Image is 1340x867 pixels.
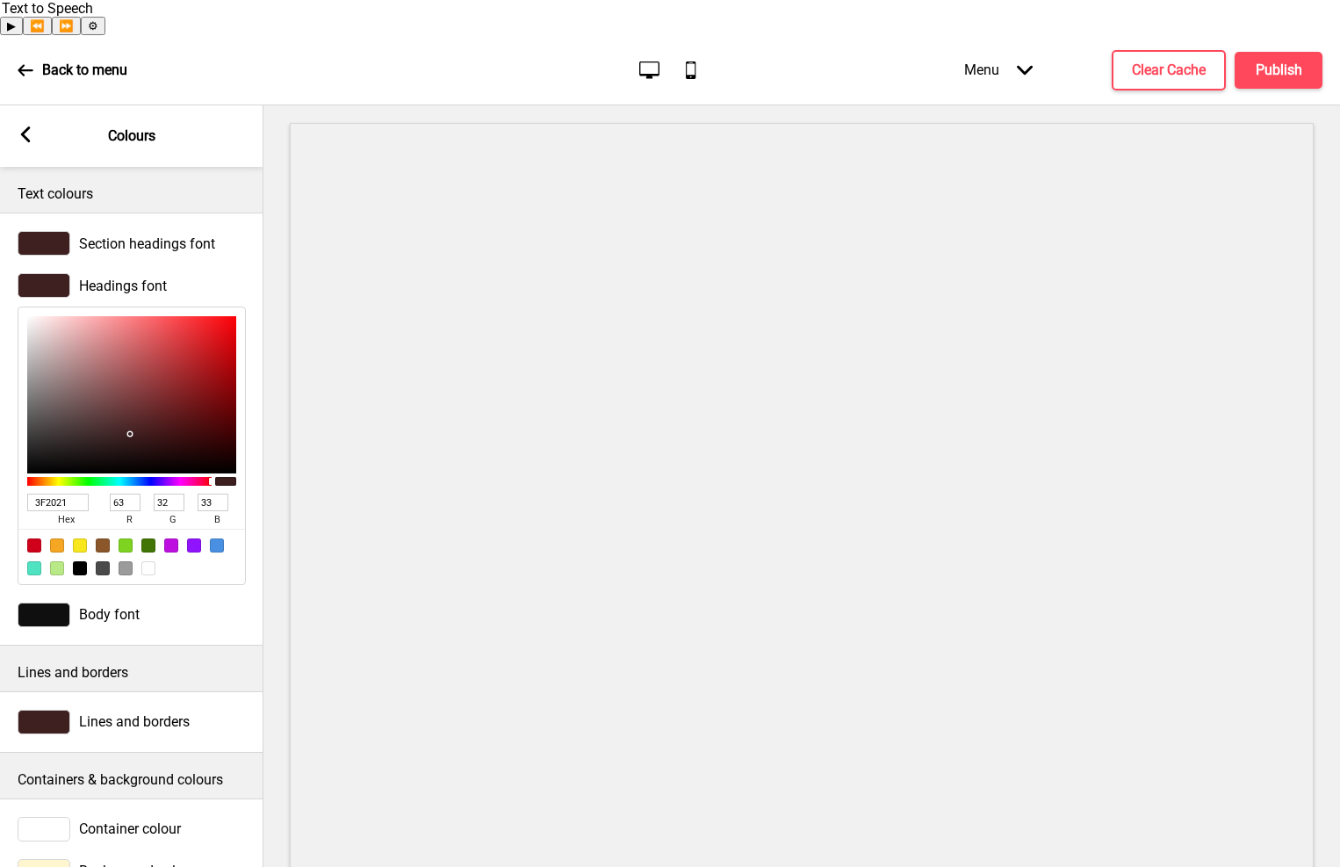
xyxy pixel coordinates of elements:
[18,47,127,94] a: Back to menu
[18,273,246,298] div: Headings font
[52,17,81,35] button: Forward
[79,606,140,623] span: Body font
[79,820,181,837] span: Container colour
[18,710,246,734] div: Lines and borders
[50,561,64,575] div: #B8E986
[73,538,87,553] div: #F8E71C
[18,184,246,204] p: Text colours
[79,235,215,252] span: Section headings font
[18,770,246,790] p: Containers & background colours
[110,511,148,529] span: r
[141,538,155,553] div: #417505
[141,561,155,575] div: #FFFFFF
[73,561,87,575] div: #000000
[119,561,133,575] div: #9B9B9B
[42,61,127,80] p: Back to menu
[1112,50,1226,90] button: Clear Cache
[1235,52,1322,89] button: Publish
[164,538,178,553] div: #BD10E0
[50,538,64,553] div: #F5A623
[27,538,41,553] div: #D0021B
[198,511,236,529] span: b
[187,538,201,553] div: #9013FE
[18,231,246,256] div: Section headings font
[79,713,190,730] span: Lines and borders
[96,538,110,553] div: #8B572A
[1132,61,1206,80] h4: Clear Cache
[23,17,52,35] button: Previous
[18,663,246,683] p: Lines and borders
[27,511,104,529] span: hex
[27,561,41,575] div: #50E3C2
[81,17,105,35] button: Settings
[119,538,133,553] div: #7ED321
[947,44,1050,96] div: Menu
[18,817,246,842] div: Container colour
[1256,61,1302,80] h4: Publish
[79,278,167,294] span: Headings font
[96,561,110,575] div: #4A4A4A
[154,511,192,529] span: g
[108,126,155,146] p: Colours
[18,603,246,627] div: Body font
[210,538,224,553] div: #4A90E2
